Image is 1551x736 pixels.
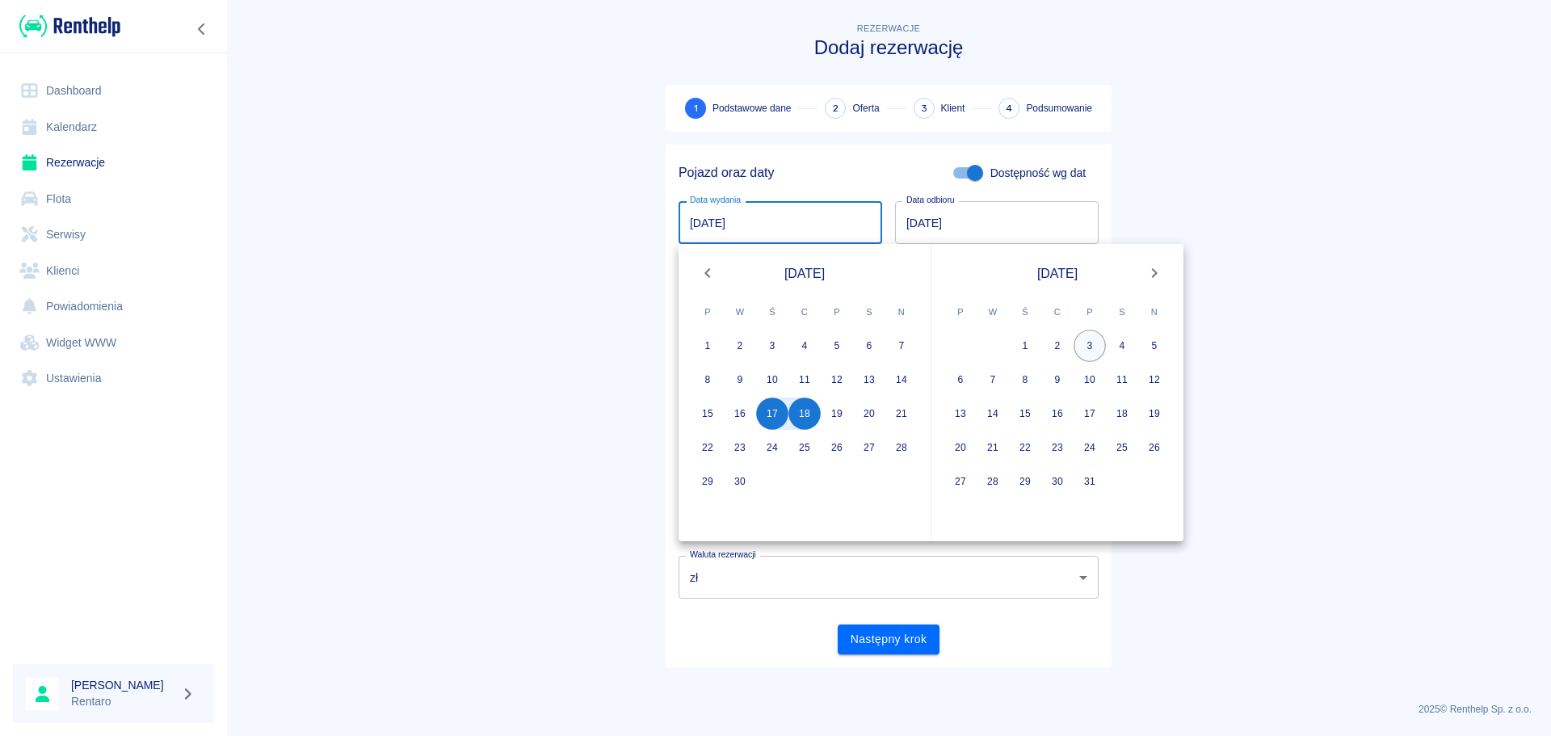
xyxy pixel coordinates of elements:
button: 4 [1106,330,1138,362]
button: 7 [977,364,1009,396]
button: 23 [724,431,756,464]
button: 11 [788,364,821,396]
button: 2 [724,330,756,362]
label: Data wydania [690,194,741,206]
button: 23 [1041,431,1074,464]
a: Serwisy [13,217,214,253]
button: 12 [821,364,853,396]
button: 13 [853,364,885,396]
p: Rentaro [71,693,174,710]
label: Waluta rezerwacji [690,549,756,561]
button: 25 [1106,431,1138,464]
button: 29 [691,465,724,498]
button: 30 [1041,465,1074,498]
span: Oferta [852,101,879,116]
button: 19 [821,397,853,430]
button: 15 [691,397,724,430]
h6: [PERSON_NAME] [71,677,174,693]
span: 3 [921,100,927,117]
span: [DATE] [1037,263,1078,284]
button: 5 [821,330,853,362]
button: 5 [1138,330,1171,362]
button: 4 [788,330,821,362]
input: DD.MM.YYYY [679,201,882,244]
button: 20 [853,397,885,430]
button: 11 [1106,364,1138,396]
span: sobota [1108,296,1137,328]
button: Zwiń nawigację [190,19,214,40]
span: [DATE] [784,263,825,284]
button: 26 [821,431,853,464]
span: Rezerwacje [857,23,920,33]
a: Ustawienia [13,360,214,397]
button: 19 [1138,397,1171,430]
button: 26 [1138,431,1171,464]
div: zł [679,556,1099,599]
button: 10 [1074,364,1106,396]
button: 29 [1009,465,1041,498]
a: Flota [13,181,214,217]
button: 22 [691,431,724,464]
button: Previous month [691,257,724,289]
span: 1 [694,100,698,117]
button: 28 [977,465,1009,498]
span: 4 [1006,100,1012,117]
span: Dostępność wg dat [990,165,1086,182]
label: Data odbioru [906,194,955,206]
button: 17 [756,397,788,430]
span: piątek [822,296,851,328]
button: 6 [944,364,977,396]
button: 21 [885,397,918,430]
span: poniedziałek [946,296,975,328]
a: Dashboard [13,73,214,109]
button: 2 [1041,330,1074,362]
a: Kalendarz [13,109,214,145]
button: 16 [1041,397,1074,430]
button: 24 [1074,431,1106,464]
button: 30 [724,465,756,498]
button: 3 [756,330,788,362]
button: 18 [788,397,821,430]
button: 21 [977,431,1009,464]
button: Następny krok [838,625,940,654]
span: sobota [855,296,884,328]
span: środa [1011,296,1040,328]
span: niedziela [1140,296,1169,328]
button: 14 [885,364,918,396]
button: 6 [853,330,885,362]
span: 2 [833,100,839,117]
button: 15 [1009,397,1041,430]
button: 27 [853,431,885,464]
span: poniedziałek [693,296,722,328]
button: 10 [756,364,788,396]
button: 28 [885,431,918,464]
span: Podsumowanie [1026,101,1092,116]
p: 2025 © Renthelp Sp. z o.o. [246,702,1532,717]
button: 3 [1074,330,1106,362]
button: 20 [944,431,977,464]
button: 13 [944,397,977,430]
button: 16 [724,397,756,430]
img: Renthelp logo [19,13,120,40]
button: Next month [1138,257,1171,289]
button: 18 [1106,397,1138,430]
span: czwartek [1043,296,1072,328]
span: wtorek [725,296,754,328]
button: 1 [691,330,724,362]
a: Klienci [13,253,214,289]
button: 22 [1009,431,1041,464]
input: DD.MM.YYYY [895,201,1099,244]
button: 24 [756,431,788,464]
span: wtorek [978,296,1007,328]
a: Rezerwacje [13,145,214,181]
button: 9 [724,364,756,396]
button: 9 [1041,364,1074,396]
a: Widget WWW [13,325,214,361]
button: 14 [977,397,1009,430]
h3: Dodaj rezerwację [666,36,1112,59]
button: 1 [1009,330,1041,362]
a: Powiadomienia [13,288,214,325]
span: czwartek [790,296,819,328]
span: piątek [1075,296,1104,328]
button: 17 [1074,397,1106,430]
